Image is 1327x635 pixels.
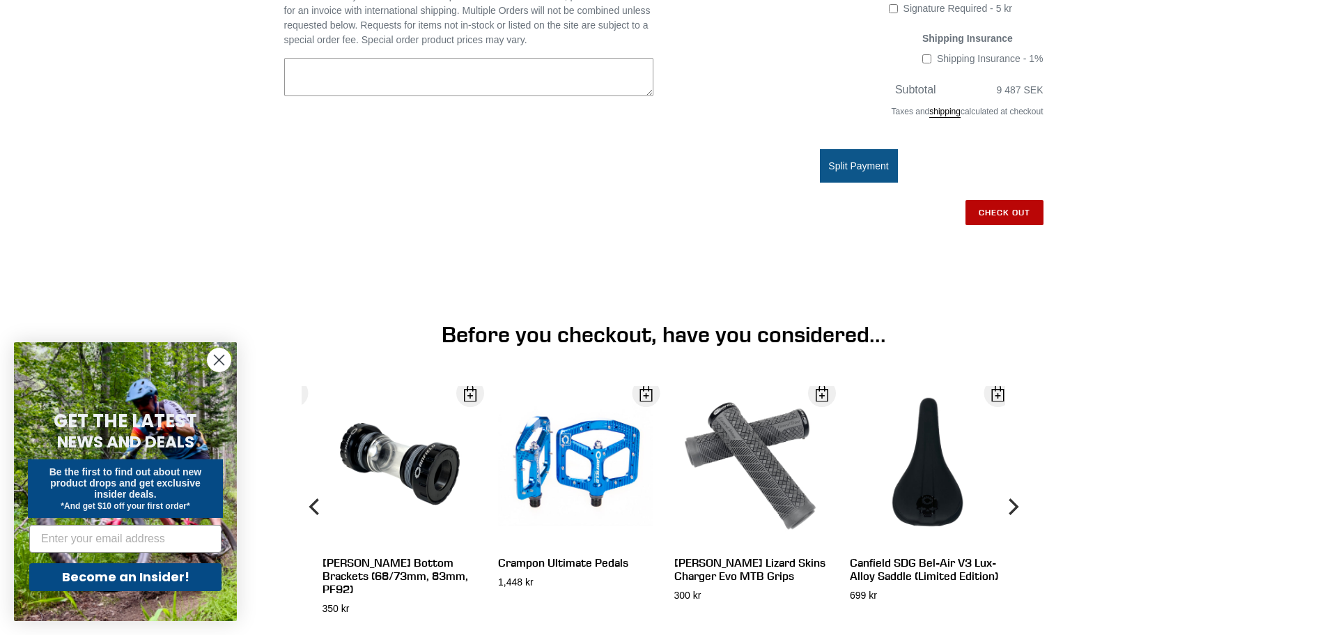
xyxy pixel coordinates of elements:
span: Split Payment [828,160,888,171]
a: shipping [929,107,961,118]
input: Shipping Insurance - 1% [922,54,931,63]
div: Taxes and calculated at checkout [674,98,1043,132]
span: Be the first to find out about new product drops and get exclusive insider deals. [49,466,202,500]
a: [PERSON_NAME] Bottom Brackets (68/73mm, 83mm, PF92) 350 kr Open Dialog Canfield Bottom Brackets (... [323,386,478,616]
span: Shipping Insurance - 1% [937,53,1043,64]
span: Shipping Insurance [922,33,1013,44]
h1: Before you checkout, have you considered... [323,321,1005,348]
button: Split Payment [820,149,898,183]
span: *And get $10 off your first order* [61,501,189,511]
input: Enter your email address [29,525,222,553]
span: 9 487 SEK [997,84,1043,95]
button: Become an Insider! [29,563,222,591]
span: Subtotal [895,84,936,95]
iframe: PayPal-paypal [674,251,1043,282]
button: Close dialog [207,348,231,372]
button: Previous [302,386,329,627]
button: Next [998,386,1026,627]
input: Check out [965,200,1043,225]
span: NEWS AND DEALS [57,431,194,453]
input: Signature Required - 5 kr [889,4,898,13]
span: GET THE LATEST [54,408,197,434]
span: Signature Required - 5 kr [903,3,1012,14]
